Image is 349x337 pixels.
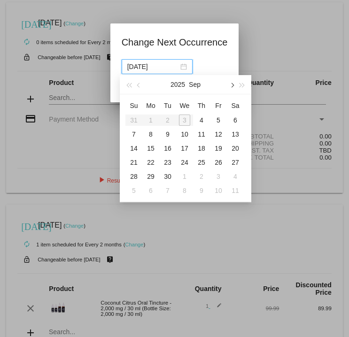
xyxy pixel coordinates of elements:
[227,155,244,169] td: 9/27/2025
[196,157,207,168] div: 25
[227,127,244,141] td: 9/13/2025
[213,115,224,126] div: 5
[193,184,210,198] td: 10/9/2025
[142,141,159,155] td: 9/15/2025
[210,155,227,169] td: 9/26/2025
[210,98,227,113] th: Fri
[159,98,176,113] th: Tue
[142,169,159,184] td: 9/29/2025
[159,127,176,141] td: 9/9/2025
[176,141,193,155] td: 9/17/2025
[230,171,241,182] div: 4
[210,141,227,155] td: 9/19/2025
[193,113,210,127] td: 9/4/2025
[193,169,210,184] td: 10/2/2025
[159,184,176,198] td: 10/7/2025
[213,171,224,182] div: 3
[124,75,134,94] button: Last year (Control + left)
[176,184,193,198] td: 10/8/2025
[162,157,173,168] div: 23
[125,169,142,184] td: 9/28/2025
[128,185,140,196] div: 5
[193,141,210,155] td: 9/18/2025
[230,115,241,126] div: 6
[196,115,207,126] div: 4
[134,75,144,94] button: Previous month (PageUp)
[179,157,190,168] div: 24
[176,155,193,169] td: 9/24/2025
[179,171,190,182] div: 1
[227,184,244,198] td: 10/11/2025
[142,155,159,169] td: 9/22/2025
[125,98,142,113] th: Sun
[162,143,173,154] div: 16
[230,157,241,168] div: 27
[145,129,156,140] div: 8
[171,75,185,94] button: 2025
[213,129,224,140] div: 12
[210,127,227,141] td: 9/12/2025
[213,143,224,154] div: 19
[179,185,190,196] div: 8
[128,129,140,140] div: 7
[145,185,156,196] div: 6
[128,171,140,182] div: 28
[176,98,193,113] th: Wed
[213,157,224,168] div: 26
[159,155,176,169] td: 9/23/2025
[193,155,210,169] td: 9/25/2025
[125,184,142,198] td: 10/5/2025
[179,143,190,154] div: 17
[176,169,193,184] td: 10/1/2025
[213,185,224,196] div: 10
[179,129,190,140] div: 10
[162,171,173,182] div: 30
[227,141,244,155] td: 9/20/2025
[230,185,241,196] div: 11
[122,35,228,50] h1: Change Next Occurrence
[176,127,193,141] td: 9/10/2025
[142,98,159,113] th: Mon
[196,143,207,154] div: 18
[142,184,159,198] td: 10/6/2025
[145,143,156,154] div: 15
[227,113,244,127] td: 9/6/2025
[226,75,237,94] button: Next month (PageDown)
[159,141,176,155] td: 9/16/2025
[162,129,173,140] div: 9
[210,113,227,127] td: 9/5/2025
[125,155,142,169] td: 9/21/2025
[125,127,142,141] td: 9/7/2025
[230,129,241,140] div: 13
[210,184,227,198] td: 10/10/2025
[127,61,178,72] input: Select date
[159,169,176,184] td: 9/30/2025
[210,169,227,184] td: 10/3/2025
[196,185,207,196] div: 9
[189,75,201,94] button: Sep
[128,157,140,168] div: 21
[193,98,210,113] th: Thu
[237,75,248,94] button: Next year (Control + right)
[193,127,210,141] td: 9/11/2025
[125,141,142,155] td: 9/14/2025
[162,185,173,196] div: 7
[227,169,244,184] td: 10/4/2025
[227,98,244,113] th: Sat
[230,143,241,154] div: 20
[145,157,156,168] div: 22
[196,171,207,182] div: 2
[128,143,140,154] div: 14
[142,127,159,141] td: 9/8/2025
[196,129,207,140] div: 11
[145,171,156,182] div: 29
